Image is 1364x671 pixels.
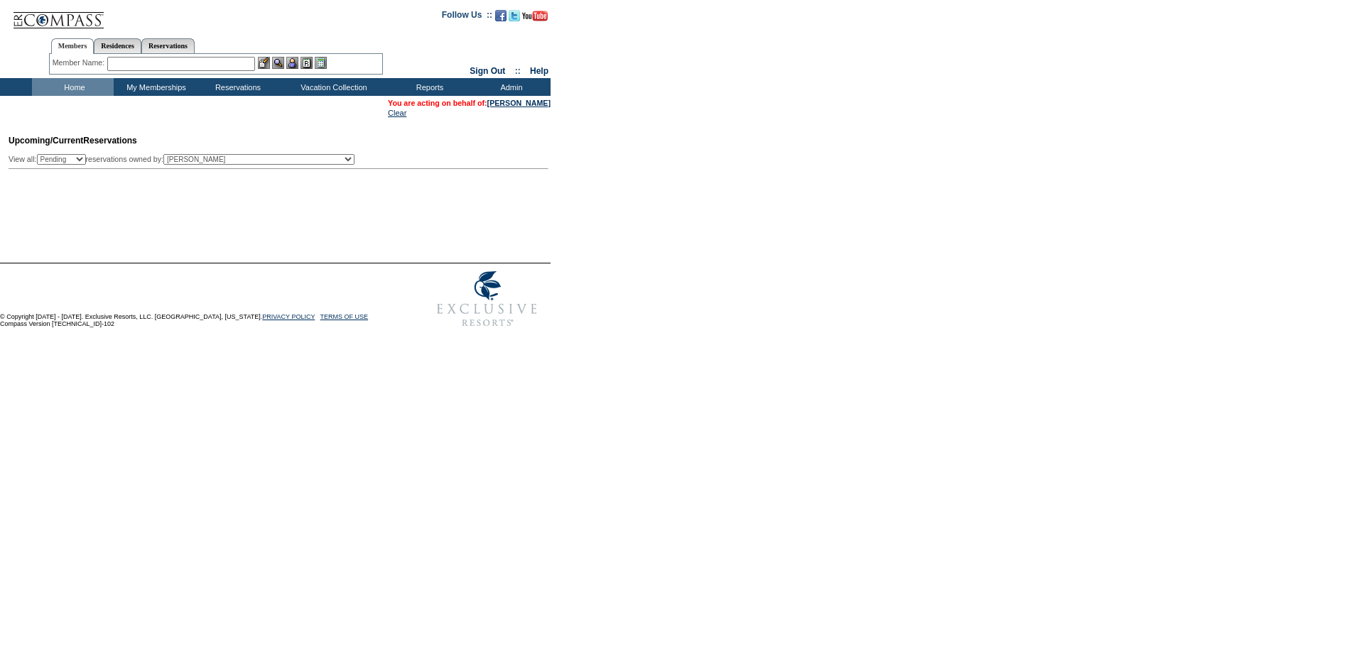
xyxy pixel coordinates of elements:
[315,57,327,69] img: b_calculator.gif
[9,136,137,146] span: Reservations
[423,263,551,334] img: Exclusive Resorts
[277,78,387,96] td: Vacation Collection
[262,313,315,320] a: PRIVACY POLICY
[509,10,520,21] img: Follow us on Twitter
[53,57,107,69] div: Member Name:
[195,78,277,96] td: Reservations
[94,38,141,53] a: Residences
[470,66,505,76] a: Sign Out
[272,57,284,69] img: View
[9,154,361,165] div: View all: reservations owned by:
[509,14,520,23] a: Follow us on Twitter
[141,38,195,53] a: Reservations
[515,66,521,76] span: ::
[388,109,406,117] a: Clear
[32,78,114,96] td: Home
[114,78,195,96] td: My Memberships
[469,78,551,96] td: Admin
[495,10,507,21] img: Become our fan on Facebook
[320,313,369,320] a: TERMS OF USE
[51,38,94,54] a: Members
[495,14,507,23] a: Become our fan on Facebook
[286,57,298,69] img: Impersonate
[487,99,551,107] a: [PERSON_NAME]
[522,11,548,21] img: Subscribe to our YouTube Channel
[388,99,551,107] span: You are acting on behalf of:
[387,78,469,96] td: Reports
[522,14,548,23] a: Subscribe to our YouTube Channel
[530,66,548,76] a: Help
[9,136,83,146] span: Upcoming/Current
[258,57,270,69] img: b_edit.gif
[301,57,313,69] img: Reservations
[442,9,492,26] td: Follow Us ::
